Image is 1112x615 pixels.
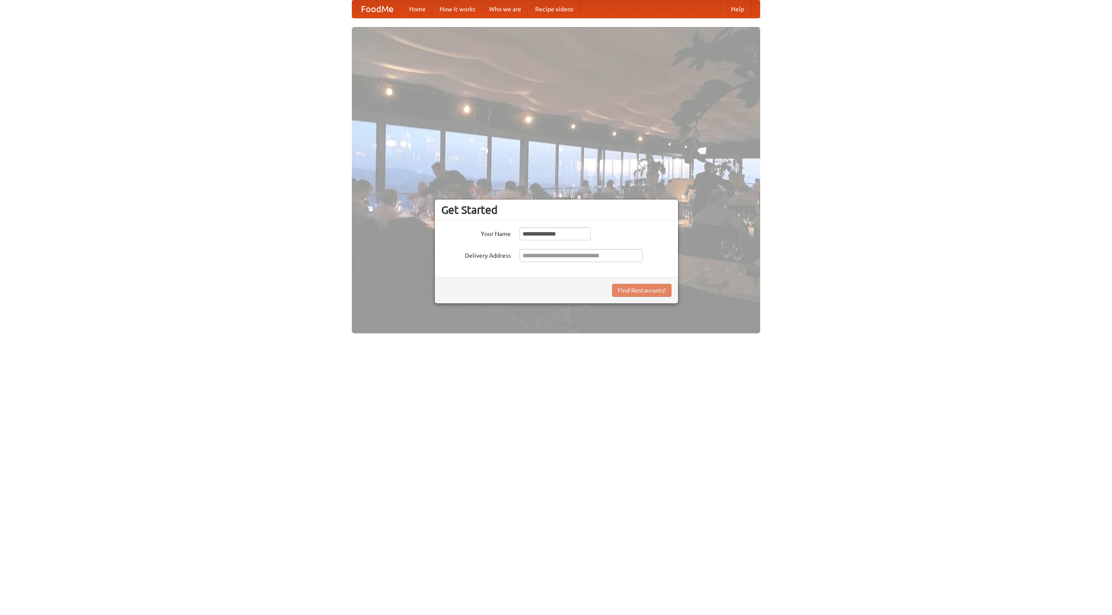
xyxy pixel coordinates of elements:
label: Delivery Address [441,249,511,260]
a: How it works [433,0,482,18]
a: Home [402,0,433,18]
button: Find Restaurants! [612,284,672,297]
a: FoodMe [352,0,402,18]
a: Help [724,0,751,18]
h3: Get Started [441,203,672,216]
a: Recipe videos [528,0,580,18]
a: Who we are [482,0,528,18]
label: Your Name [441,227,511,238]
